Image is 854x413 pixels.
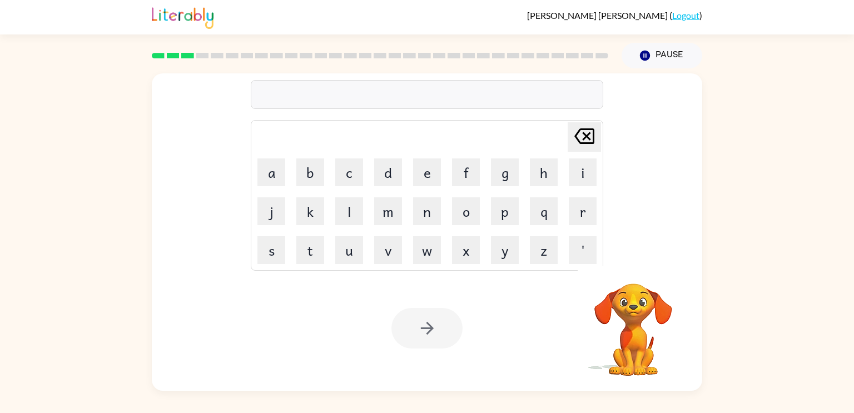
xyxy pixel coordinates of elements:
button: j [257,197,285,225]
button: e [413,158,441,186]
button: m [374,197,402,225]
button: y [491,236,519,264]
button: d [374,158,402,186]
button: Pause [622,43,702,68]
button: z [530,236,558,264]
button: a [257,158,285,186]
button: c [335,158,363,186]
button: v [374,236,402,264]
button: h [530,158,558,186]
button: l [335,197,363,225]
img: Literably [152,4,213,29]
button: r [569,197,597,225]
button: u [335,236,363,264]
button: n [413,197,441,225]
button: x [452,236,480,264]
button: w [413,236,441,264]
button: i [569,158,597,186]
button: f [452,158,480,186]
button: o [452,197,480,225]
button: ' [569,236,597,264]
button: b [296,158,324,186]
a: Logout [672,10,699,21]
div: ( ) [527,10,702,21]
button: p [491,197,519,225]
button: s [257,236,285,264]
button: q [530,197,558,225]
button: k [296,197,324,225]
video: Your browser must support playing .mp4 files to use Literably. Please try using another browser. [578,266,689,377]
button: g [491,158,519,186]
button: t [296,236,324,264]
span: [PERSON_NAME] [PERSON_NAME] [527,10,669,21]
